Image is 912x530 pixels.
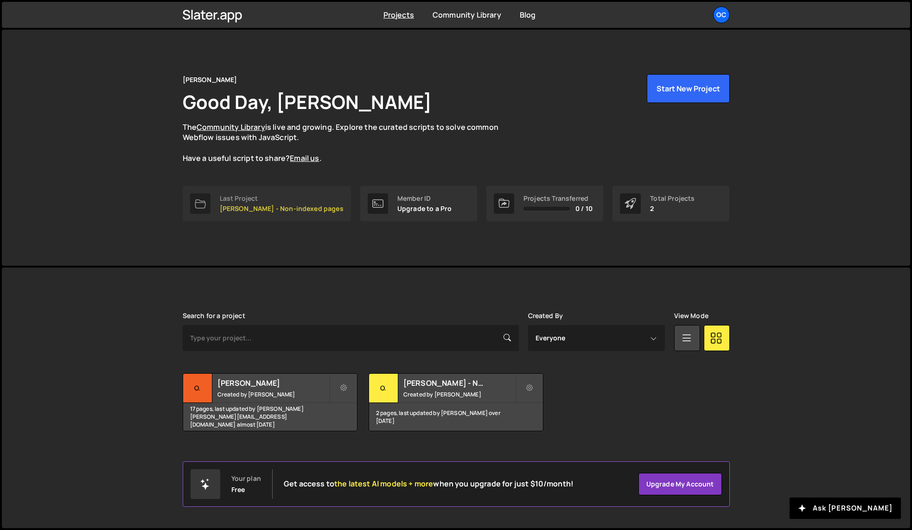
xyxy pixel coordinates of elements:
[674,312,708,319] label: View Mode
[520,10,536,20] a: Blog
[397,195,452,202] div: Member ID
[284,479,574,488] h2: Get access to when you upgrade for just $10/month!
[647,74,730,103] button: Start New Project
[650,195,695,202] div: Total Projects
[433,10,501,20] a: Community Library
[523,195,593,202] div: Projects Transferred
[197,122,265,132] a: Community Library
[183,89,432,115] h1: Good Day, [PERSON_NAME]
[528,312,563,319] label: Created By
[183,122,517,164] p: The is live and growing. Explore the curated scripts to solve common Webflow issues with JavaScri...
[397,205,452,212] p: Upgrade to a Pro
[383,10,414,20] a: Projects
[403,390,515,398] small: Created by [PERSON_NAME]
[790,498,901,519] button: Ask [PERSON_NAME]
[575,205,593,212] span: 0 / 10
[217,378,329,388] h2: [PERSON_NAME]
[369,403,543,431] div: 2 pages, last updated by [PERSON_NAME] over [DATE]
[183,373,357,431] a: O. [PERSON_NAME] Created by [PERSON_NAME] 17 pages, last updated by [PERSON_NAME] [PERSON_NAME][E...
[217,390,329,398] small: Created by [PERSON_NAME]
[638,473,722,495] a: Upgrade my account
[650,205,695,212] p: 2
[183,403,357,431] div: 17 pages, last updated by [PERSON_NAME] [PERSON_NAME][EMAIL_ADDRESS][DOMAIN_NAME] almost [DATE]
[220,205,344,212] p: [PERSON_NAME] - Non-indexed pages
[183,374,212,403] div: O.
[183,186,351,221] a: Last Project [PERSON_NAME] - Non-indexed pages
[183,312,245,319] label: Search for a project
[369,373,543,431] a: O. [PERSON_NAME] - Non-indexed pages Created by [PERSON_NAME] 2 pages, last updated by [PERSON_NA...
[231,486,245,493] div: Free
[183,74,237,85] div: [PERSON_NAME]
[183,325,519,351] input: Type your project...
[220,195,344,202] div: Last Project
[369,374,398,403] div: O.
[290,153,319,163] a: Email us
[713,6,730,23] a: OC
[334,479,433,489] span: the latest AI models + more
[403,378,515,388] h2: [PERSON_NAME] - Non-indexed pages
[231,475,261,482] div: Your plan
